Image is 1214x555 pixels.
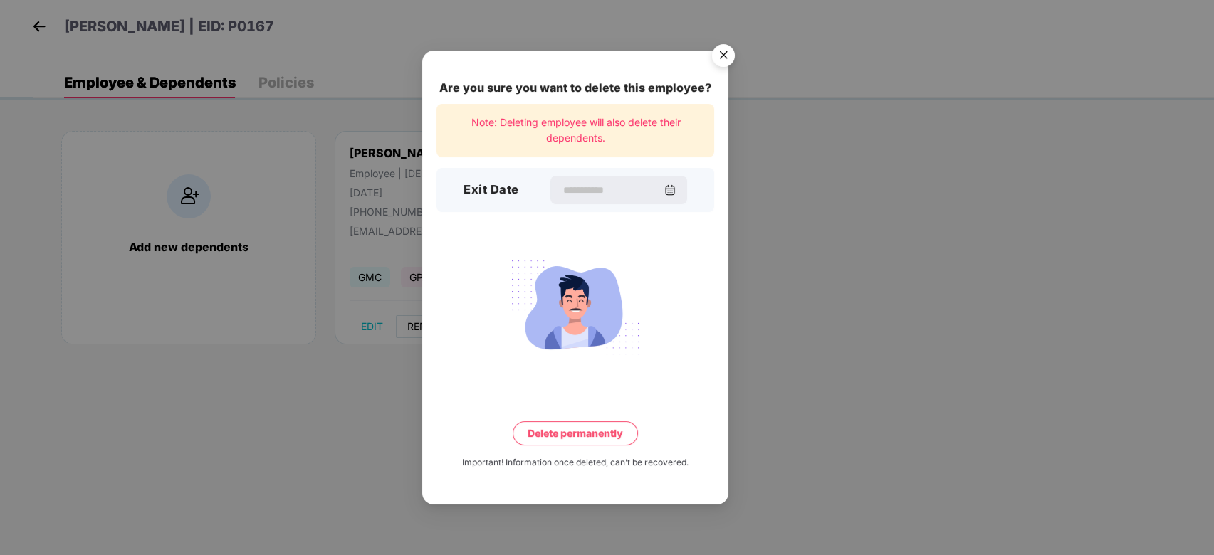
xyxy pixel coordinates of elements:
img: svg+xml;base64,PHN2ZyB4bWxucz0iaHR0cDovL3d3dy53My5vcmcvMjAwMC9zdmciIHdpZHRoPSIyMjQiIGhlaWdodD0iMT... [496,251,655,362]
img: svg+xml;base64,PHN2ZyB4bWxucz0iaHR0cDovL3d3dy53My5vcmcvMjAwMC9zdmciIHdpZHRoPSI1NiIgaGVpZ2h0PSI1Ni... [703,37,743,77]
div: Note: Deleting employee will also delete their dependents. [436,104,714,157]
div: Important! Information once deleted, can’t be recovered. [462,455,689,469]
h3: Exit Date [464,181,519,199]
button: Close [703,37,742,75]
div: Are you sure you want to delete this employee? [436,79,714,97]
button: Delete permanently [513,421,638,445]
img: svg+xml;base64,PHN2ZyBpZD0iQ2FsZW5kYXItMzJ4MzIiIHhtbG5zPSJodHRwOi8vd3d3LnczLm9yZy8yMDAwL3N2ZyIgd2... [664,184,675,196]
